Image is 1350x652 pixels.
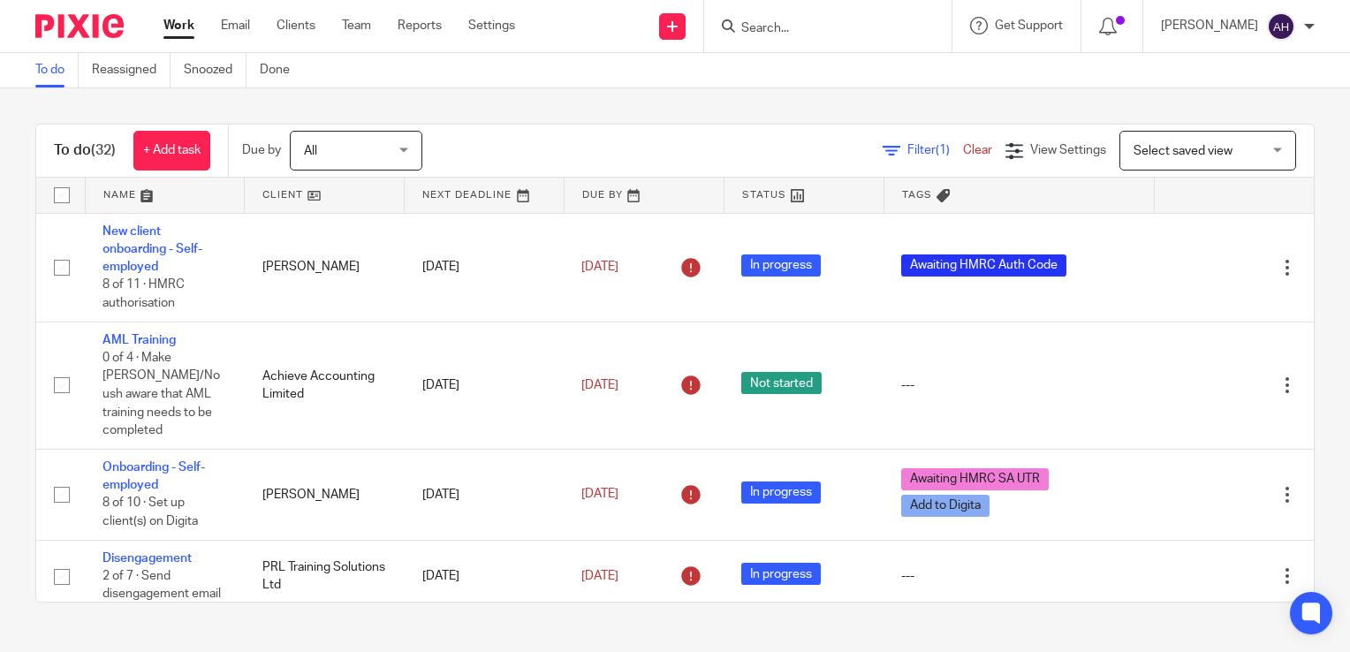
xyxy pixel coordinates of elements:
td: [DATE] [405,449,565,540]
span: Awaiting HMRC Auth Code [901,254,1066,277]
a: Snoozed [184,53,246,87]
td: [PERSON_NAME] [245,449,405,540]
span: In progress [741,563,821,585]
span: Select saved view [1134,145,1232,157]
span: Awaiting HMRC SA UTR [901,468,1049,490]
span: [DATE] [581,489,618,501]
a: Reassigned [92,53,171,87]
span: Not started [741,372,822,394]
span: Filter [907,144,963,156]
div: --- [901,376,1136,394]
td: [DATE] [405,322,565,449]
span: [DATE] [581,570,618,582]
a: To do [35,53,79,87]
td: Achieve Accounting Limited [245,322,405,449]
a: Settings [468,17,515,34]
span: (1) [936,144,950,156]
span: Get Support [995,19,1063,32]
a: Done [260,53,303,87]
img: Pixie [35,14,124,38]
span: 8 of 10 · Set up client(s) on Digita [102,497,198,528]
span: 2 of 7 · Send disengagement email [102,570,221,601]
span: View Settings [1030,144,1106,156]
a: Onboarding - Self-employed [102,461,205,491]
a: Reports [398,17,442,34]
span: In progress [741,481,821,504]
p: Due by [242,141,281,159]
span: Add to Digita [901,495,990,517]
div: --- [901,567,1136,585]
span: 8 of 11 · HMRC authorisation [102,279,185,310]
a: Team [342,17,371,34]
input: Search [739,21,899,37]
span: 0 of 4 · Make [PERSON_NAME]/Noush aware that AML training needs to be completed [102,352,220,436]
a: Email [221,17,250,34]
td: [DATE] [405,540,565,612]
a: Work [163,17,194,34]
p: [PERSON_NAME] [1161,17,1258,34]
a: Disengagement [102,552,192,565]
span: (32) [91,143,116,157]
span: In progress [741,254,821,277]
a: + Add task [133,131,210,171]
a: New client onboarding - Self-employed [102,225,202,274]
span: Tags [902,190,932,200]
h1: To do [54,141,116,160]
span: [DATE] [581,261,618,273]
a: AML Training [102,334,176,346]
span: All [304,145,317,157]
td: [PERSON_NAME] [245,213,405,322]
a: Clear [963,144,992,156]
img: svg%3E [1267,12,1295,41]
td: [DATE] [405,213,565,322]
a: Clients [277,17,315,34]
span: [DATE] [581,379,618,391]
td: PRL Training Solutions Ltd [245,540,405,612]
